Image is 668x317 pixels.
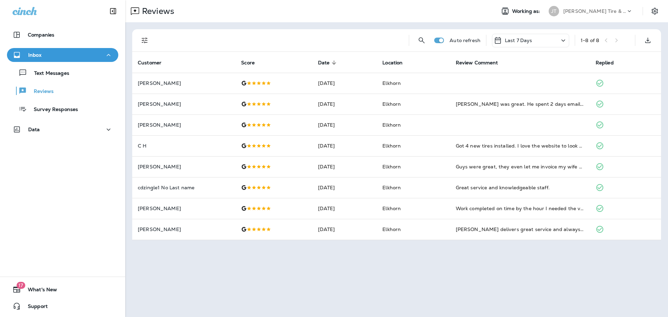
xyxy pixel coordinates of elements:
[138,33,152,47] button: Filters
[382,164,401,170] span: Elkhorn
[21,287,57,295] span: What's New
[415,33,429,47] button: Search Reviews
[138,206,230,211] p: [PERSON_NAME]
[456,142,584,149] div: Got 4 new tires installed. I love the website to look at all options for my car. They suggested a...
[312,219,377,240] td: [DATE]
[312,156,377,177] td: [DATE]
[456,163,584,170] div: Guys were great, they even let me invoice my wife via text as I forgot my wallet. One place to im...
[241,60,255,66] span: Score
[549,6,559,16] div: JT
[581,38,599,43] div: 1 - 8 of 8
[450,38,480,43] p: Auto refresh
[138,185,230,190] p: cdzingle1 No Last name
[456,205,584,212] div: Work completed on time by the hour I needed the vehicle back. Great service. Update August 2022: ...
[241,60,264,66] span: Score
[312,198,377,219] td: [DATE]
[649,5,661,17] button: Settings
[139,6,174,16] p: Reviews
[138,60,161,66] span: Customer
[138,143,230,149] p: C H
[28,127,40,132] p: Data
[7,28,118,42] button: Companies
[505,38,532,43] p: Last 7 Days
[382,101,401,107] span: Elkhorn
[138,164,230,169] p: [PERSON_NAME]
[103,4,123,18] button: Collapse Sidebar
[382,80,401,86] span: Elkhorn
[596,60,623,66] span: Replied
[138,227,230,232] p: [PERSON_NAME]
[21,303,48,312] span: Support
[7,102,118,116] button: Survey Responses
[382,122,401,128] span: Elkhorn
[138,101,230,107] p: [PERSON_NAME]
[318,60,339,66] span: Date
[7,48,118,62] button: Inbox
[312,73,377,94] td: [DATE]
[382,60,412,66] span: Location
[456,226,584,233] div: Jensen delivers great service and always friendly
[382,184,401,191] span: Elkhorn
[27,70,69,77] p: Text Messages
[28,52,41,58] p: Inbox
[596,60,614,66] span: Replied
[456,60,498,66] span: Review Comment
[27,88,54,95] p: Reviews
[7,122,118,136] button: Data
[7,299,118,313] button: Support
[318,60,330,66] span: Date
[456,101,584,108] div: Brent was great. He spent 2 days emailing back and forth with my insurance until there was resolu...
[312,135,377,156] td: [DATE]
[7,65,118,80] button: Text Messages
[382,143,401,149] span: Elkhorn
[16,282,25,289] span: 17
[382,60,403,66] span: Location
[563,8,626,14] p: [PERSON_NAME] Tire & Auto
[456,60,507,66] span: Review Comment
[138,60,170,66] span: Customer
[27,106,78,113] p: Survey Responses
[312,177,377,198] td: [DATE]
[312,114,377,135] td: [DATE]
[7,283,118,296] button: 17What's New
[312,94,377,114] td: [DATE]
[138,80,230,86] p: [PERSON_NAME]
[641,33,655,47] button: Export as CSV
[382,205,401,212] span: Elkhorn
[512,8,542,14] span: Working as:
[28,32,54,38] p: Companies
[456,184,584,191] div: Great service and knowledgeable staff.
[382,226,401,232] span: Elkhorn
[7,84,118,98] button: Reviews
[138,122,230,128] p: [PERSON_NAME]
